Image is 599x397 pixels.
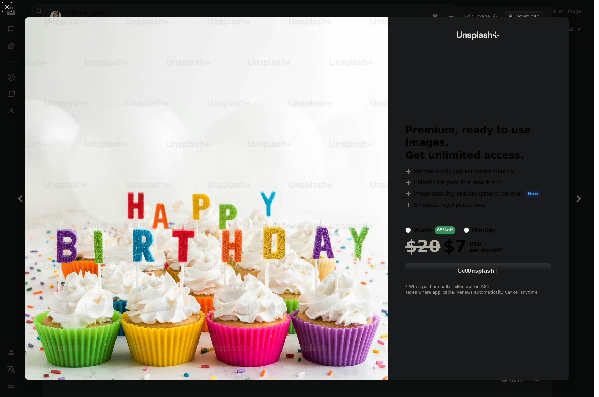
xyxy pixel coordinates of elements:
[405,237,440,255] span: $20
[405,167,551,176] li: Members-only content added monthly
[405,263,551,279] button: GetUnsplash+
[405,237,466,255] div: $7
[464,227,469,233] input: monthly
[525,190,541,198] span: New
[469,241,503,247] span: USD
[405,227,411,233] input: yearly65%off
[405,201,551,209] li: Enhanced legal protections
[405,284,551,295] div: * When paid annually, billed upfront $84 Taxes where applicable. Renews automatically. Cancel any...
[469,247,503,253] span: per month *
[467,268,499,274] strong: Unsplash+
[405,124,551,162] h2: Premium, ready to use images. Get unlimited access.
[405,190,551,198] li: Image cropping and background removal
[414,226,432,234] div: yearly
[435,226,455,234] div: 65% off
[472,226,496,234] div: monthly
[405,178,551,187] li: Unlimited royalty-free downloads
